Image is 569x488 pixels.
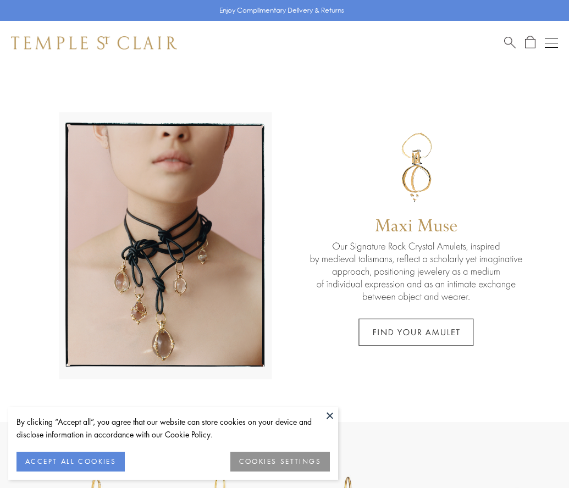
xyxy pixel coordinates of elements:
div: By clicking “Accept all”, you agree that our website can store cookies on your device and disclos... [16,415,330,441]
button: COOKIES SETTINGS [230,452,330,472]
a: Search [504,36,516,49]
button: ACCEPT ALL COOKIES [16,452,125,472]
img: Temple St. Clair [11,36,177,49]
p: Enjoy Complimentary Delivery & Returns [219,5,344,16]
a: Open Shopping Bag [525,36,535,49]
button: Open navigation [545,36,558,49]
